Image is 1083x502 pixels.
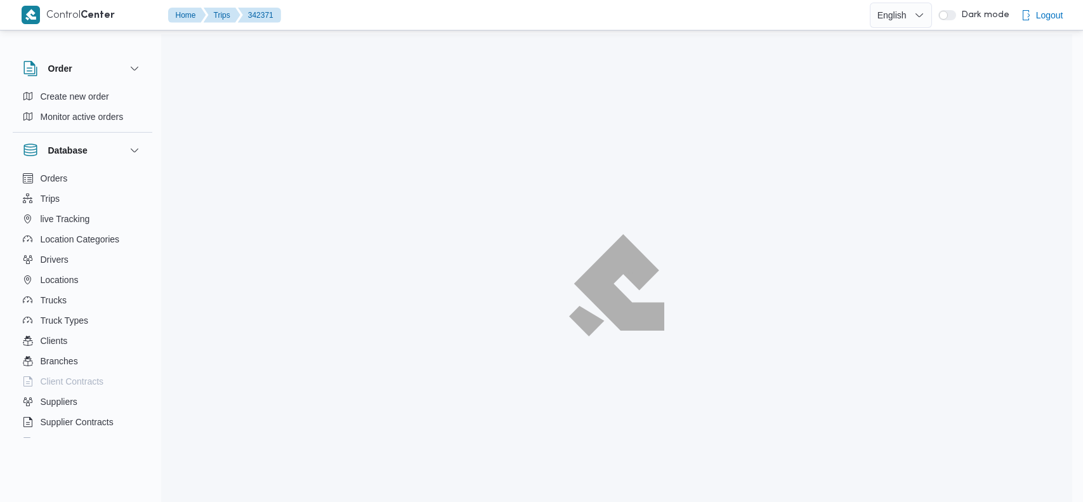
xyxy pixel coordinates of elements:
button: Drivers [18,249,147,270]
button: Locations [18,270,147,290]
span: Client Contracts [41,374,104,389]
img: ILLA Logo [576,242,657,328]
button: Suppliers [18,392,147,412]
span: Branches [41,353,78,369]
span: Logout [1036,8,1063,23]
span: Orders [41,171,68,186]
button: Order [23,61,142,76]
button: Home [168,8,206,23]
button: Clients [18,331,147,351]
b: Center [81,11,115,20]
button: Truck Types [18,310,147,331]
button: Trips [204,8,240,23]
span: Drivers [41,252,69,267]
div: Order [13,86,152,132]
button: Trips [18,188,147,209]
button: Client Contracts [18,371,147,392]
span: Dark mode [956,10,1009,20]
button: Create new order [18,86,147,107]
button: live Tracking [18,209,147,229]
span: Devices [41,435,72,450]
button: Logout [1016,3,1068,28]
button: Branches [18,351,147,371]
button: Location Categories [18,229,147,249]
h3: Database [48,143,88,158]
button: Monitor active orders [18,107,147,127]
img: X8yXhbKr1z7QwAAAABJRU5ErkJggg== [22,6,40,24]
button: 342371 [238,8,281,23]
h3: Order [48,61,72,76]
span: Supplier Contracts [41,414,114,430]
span: Locations [41,272,79,287]
button: Database [23,143,142,158]
span: live Tracking [41,211,90,227]
button: Devices [18,432,147,452]
span: Clients [41,333,68,348]
span: Trucks [41,293,67,308]
span: Monitor active orders [41,109,124,124]
button: Supplier Contracts [18,412,147,432]
span: Suppliers [41,394,77,409]
button: Orders [18,168,147,188]
span: Location Categories [41,232,120,247]
button: Trucks [18,290,147,310]
span: Create new order [41,89,109,104]
span: Truck Types [41,313,88,328]
div: Database [13,168,152,443]
span: Trips [41,191,60,206]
